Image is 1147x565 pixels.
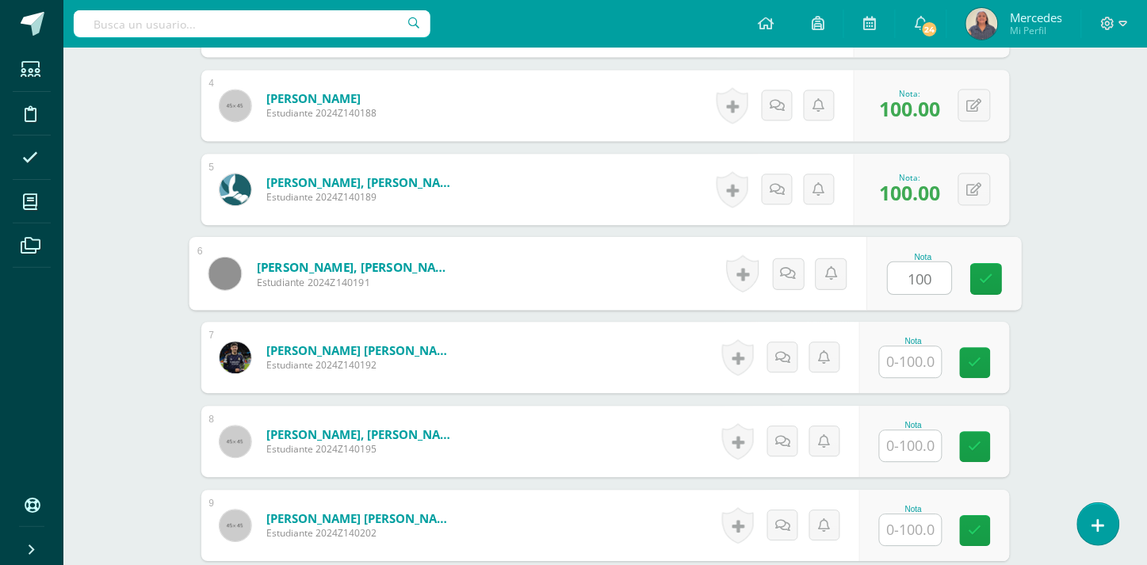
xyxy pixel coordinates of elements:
[888,262,951,294] input: 0-100.0
[220,90,251,121] img: 45x45
[887,252,959,261] div: Nota
[266,106,377,120] span: Estudiante 2024Z140188
[256,258,452,275] a: [PERSON_NAME], [PERSON_NAME]
[1010,24,1062,37] span: Mi Perfil
[266,358,457,372] span: Estudiante 2024Z140192
[880,172,941,183] div: Nota:
[220,342,251,373] img: a65422c92628302c9dd10201bcb39319.png
[266,426,457,442] a: [PERSON_NAME], [PERSON_NAME]
[266,174,457,190] a: [PERSON_NAME], [PERSON_NAME]
[921,21,939,38] span: 24
[880,179,941,206] span: 100.00
[208,257,241,289] img: cf927202a46a389a0fd1f56cbe7481d1.png
[1010,10,1062,25] span: Mercedes
[880,430,942,461] input: 0-100.0
[266,342,457,358] a: [PERSON_NAME] [PERSON_NAME]
[879,421,949,429] div: Nota
[266,510,457,526] a: [PERSON_NAME] [PERSON_NAME]
[880,346,942,377] input: 0-100.0
[74,10,430,37] input: Busca un usuario...
[220,174,251,205] img: f699e455cfe0b6205fbd7994ff7a8509.png
[256,275,452,289] span: Estudiante 2024Z140191
[879,505,949,513] div: Nota
[266,190,457,204] span: Estudiante 2024Z140189
[266,90,377,106] a: [PERSON_NAME]
[266,442,457,456] span: Estudiante 2024Z140195
[880,95,941,122] span: 100.00
[880,88,941,99] div: Nota:
[220,510,251,541] img: 45x45
[220,426,251,457] img: 45x45
[266,526,457,540] span: Estudiante 2024Z140202
[880,514,942,545] input: 0-100.0
[879,337,949,345] div: Nota
[966,8,998,40] img: 349f28f2f3b696b4e6c9a4fec5dddc87.png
